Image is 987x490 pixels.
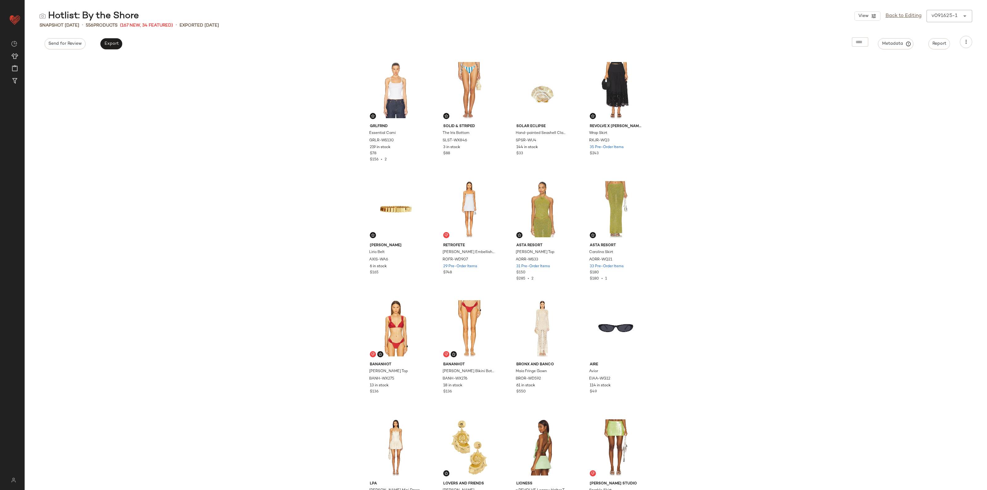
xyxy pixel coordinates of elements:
img: GRLR-WS130_V1.jpg [365,59,427,121]
img: AORR-WS33_V1.jpg [511,178,573,240]
span: ASTA RESORT [590,243,642,248]
button: Report [928,38,950,49]
img: ROFR-WD907_V1.jpg [438,178,500,240]
img: AORR-WQ21_V1.jpg [585,178,647,240]
span: $136 [443,389,452,395]
img: svg%3e [444,471,448,475]
img: svg%3e [378,352,382,356]
img: svg%3e [518,233,521,237]
span: AORR-WQ21 [589,257,612,263]
button: Export [100,38,122,49]
span: $78 [370,151,376,156]
span: $136 [370,389,378,395]
span: 2 [531,277,534,281]
span: • [176,22,177,29]
img: BANH-WX275_V1.jpg [365,297,427,359]
span: 29 Pre-Order Items [443,264,477,269]
span: EIAA-WG12 [589,376,610,382]
span: • [525,277,531,281]
img: svg%3e [7,478,19,483]
span: Snapshot [DATE] [39,22,79,29]
span: Hand-painted Seashell Claw Hair Clip [516,131,568,136]
span: [PERSON_NAME] [370,243,422,248]
img: svg%3e [39,13,46,19]
span: Bananhot [443,362,495,367]
span: $88 [443,151,450,156]
span: Solar Eclipse [516,124,568,129]
span: Essential Cami [369,131,396,136]
img: svg%3e [591,114,595,118]
img: svg%3e [11,41,17,47]
span: Bananhot [370,362,422,367]
span: GRLR-WS130 [369,138,394,143]
span: $180 [590,270,599,276]
span: Metadata [882,41,910,47]
span: $243 [590,151,599,156]
img: BANH-WX276_V1.jpg [438,297,500,359]
img: heart_red.DM2ytmEG.svg [9,14,21,26]
span: LIONESS [516,481,568,487]
span: (167 New, 34 Featured) [120,22,173,29]
span: Carolina Skirt [589,250,613,255]
span: Lovers and Friends [443,481,495,487]
span: [PERSON_NAME] Top [516,250,554,255]
span: AORR-WS33 [516,257,538,263]
img: AXIS-WA6_V1.jpg [365,178,427,240]
span: RXJR-WQ3 [589,138,609,143]
span: Avior [589,369,598,374]
div: v091625-1 [931,12,957,20]
span: Wrap Skirt [589,131,607,136]
span: 2 [385,158,387,162]
img: BROR-WD592_V1.jpg [511,297,573,359]
span: REVOLVE x [PERSON_NAME] [590,124,642,129]
span: Report [932,41,946,46]
img: svg%3e [371,352,375,356]
span: $550 [516,389,526,395]
span: Bronx and Banco [516,362,568,367]
span: [PERSON_NAME] Embellished Dress [443,250,495,255]
span: 3 in stock [443,145,460,150]
img: SPSR-WU4_V1.jpg [511,59,573,121]
span: • [82,22,83,29]
img: svg%3e [452,352,456,356]
span: 13 in stock [370,383,389,388]
span: $748 [443,270,452,276]
span: 18 in stock [443,383,462,388]
button: Send for Review [44,38,85,49]
img: SLST-WX846_V1.jpg [438,59,500,121]
span: ROFR-WD907 [443,257,468,263]
span: 114 in stock [590,383,611,388]
span: AXIS-WA6 [369,257,388,263]
span: View [858,14,868,19]
span: $150 [516,270,526,276]
a: Back to Editing [886,12,922,20]
span: $180 [590,277,599,281]
span: 144 in stock [516,145,538,150]
span: $156 [370,158,378,162]
span: [PERSON_NAME] Studio [590,481,642,487]
p: Exported [DATE] [180,22,219,29]
span: LPA [370,481,422,487]
span: • [378,158,385,162]
img: REZR-WQ5_V1.jpg [585,416,647,479]
div: Products [86,22,118,29]
img: LPAR-WD885_V1.jpg [365,416,427,479]
span: 31 Pre-Order Items [516,264,550,269]
span: $165 [370,270,378,276]
img: svg%3e [591,471,595,475]
span: • [599,277,605,281]
span: Lirio Belt [369,250,385,255]
span: ASTA RESORT [516,243,568,248]
span: 6 in stock [370,264,387,269]
span: SLST-WX846 [443,138,467,143]
span: 33 Pre-Order Items [590,264,624,269]
span: [PERSON_NAME] Bikini Bottom [443,369,495,374]
span: 219 in stock [370,145,390,150]
span: BROR-WD592 [516,376,541,382]
span: Solid & Striped [443,124,495,129]
img: svg%3e [371,233,375,237]
span: 556 [86,23,93,28]
span: $49 [590,389,597,395]
div: Hotlist: By the Shore [39,10,139,22]
span: SPSR-WU4 [516,138,536,143]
